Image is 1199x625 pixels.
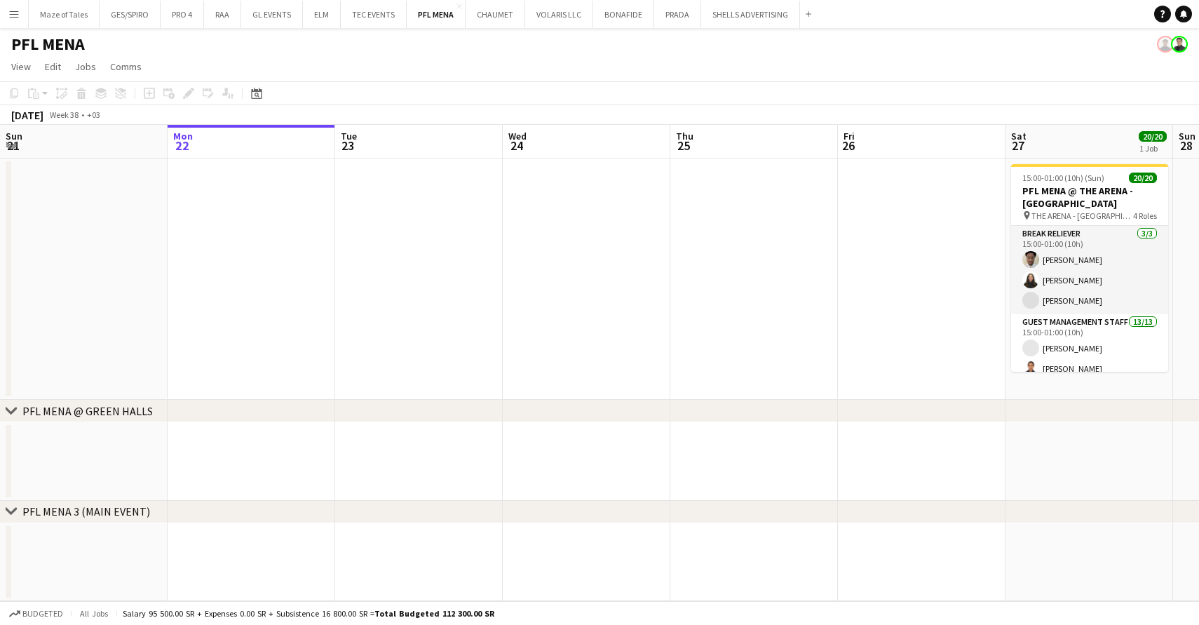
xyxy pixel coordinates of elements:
button: BONAFIDE [593,1,654,28]
div: PFL MENA @ GREEN HALLS [22,404,153,418]
span: Sun [1179,130,1195,142]
button: CHAUMET [466,1,525,28]
span: 23 [339,137,357,154]
span: Tue [341,130,357,142]
span: 28 [1177,137,1195,154]
button: TEC EVENTS [341,1,407,28]
span: 21 [4,137,22,154]
app-job-card: 15:00-01:00 (10h) (Sun)20/20PFL MENA @ THE ARENA - [GEOGRAPHIC_DATA] THE ARENA - [GEOGRAPHIC_DATA... [1011,164,1168,372]
h3: PFL MENA @ THE ARENA - [GEOGRAPHIC_DATA] [1011,184,1168,210]
span: Wed [508,130,527,142]
span: Edit [45,60,61,73]
span: 20/20 [1129,173,1157,183]
a: Jobs [69,58,102,76]
div: [DATE] [11,108,43,122]
a: View [6,58,36,76]
button: Budgeted [7,606,65,621]
span: View [11,60,31,73]
span: 22 [171,137,193,154]
app-user-avatar: Kenan Tesfaselase [1157,36,1174,53]
span: Comms [110,60,142,73]
span: 20/20 [1139,131,1167,142]
a: Edit [39,58,67,76]
span: 26 [841,137,855,154]
div: +03 [87,109,100,120]
app-user-avatar: Jesus Relampagos [1171,36,1188,53]
span: 25 [674,137,693,154]
span: 24 [506,137,527,154]
span: 4 Roles [1133,210,1157,221]
h1: PFL MENA [11,34,85,55]
app-card-role: Break reliever3/315:00-01:00 (10h)[PERSON_NAME][PERSON_NAME][PERSON_NAME] [1011,226,1168,314]
span: Sun [6,130,22,142]
button: Maze of Tales [29,1,100,28]
button: GES/SPIRO [100,1,161,28]
div: PFL MENA 3 (MAIN EVENT) [22,504,150,518]
span: 15:00-01:00 (10h) (Sun) [1022,173,1104,183]
span: 27 [1009,137,1027,154]
span: Total Budgeted 112 300.00 SR [374,608,494,619]
span: Jobs [75,60,96,73]
button: SHELLS ADVERTISING [701,1,800,28]
div: Salary 95 500.00 SR + Expenses 0.00 SR + Subsistence 16 800.00 SR = [123,608,494,619]
button: VOLARIS LLC [525,1,593,28]
span: Fri [844,130,855,142]
span: Thu [676,130,693,142]
button: GL EVENTS [241,1,303,28]
span: All jobs [77,608,111,619]
div: 1 Job [1139,143,1166,154]
a: Comms [104,58,147,76]
button: PRO 4 [161,1,204,28]
span: Budgeted [22,609,63,619]
span: Week 38 [46,109,81,120]
span: THE ARENA - [GEOGRAPHIC_DATA] [1031,210,1133,221]
span: Sat [1011,130,1027,142]
span: Mon [173,130,193,142]
app-card-role: Guest Management Staff13/1315:00-01:00 (10h)[PERSON_NAME][PERSON_NAME] [1011,314,1168,610]
button: PFL MENA [407,1,466,28]
button: ELM [303,1,341,28]
button: PRADA [654,1,701,28]
button: RAA [204,1,241,28]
